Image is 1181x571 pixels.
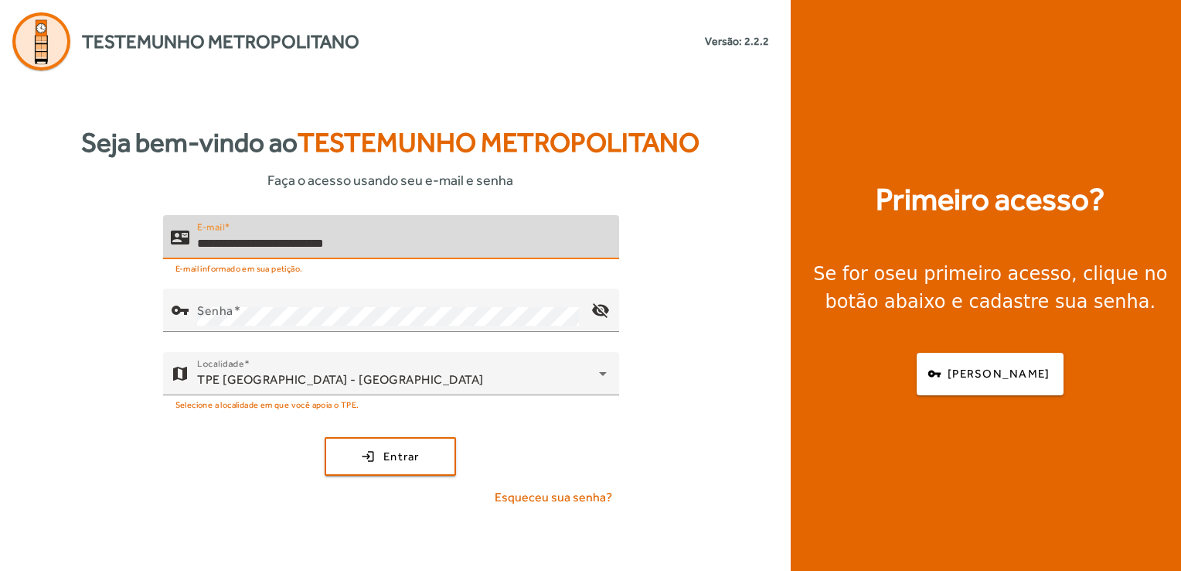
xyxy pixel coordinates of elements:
button: [PERSON_NAME] [917,353,1064,395]
mat-label: E-mail [197,221,224,232]
strong: Seja bem-vindo ao [81,122,699,163]
img: Logo Agenda [12,12,70,70]
span: Faça o acesso usando seu e-mail e senha [267,169,513,190]
mat-hint: Selecione a localidade em que você apoia o TPE. [175,395,359,412]
small: Versão: 2.2.2 [705,33,769,50]
mat-icon: map [171,364,189,383]
mat-icon: visibility_off [581,292,618,329]
mat-icon: vpn_key [171,301,189,320]
span: Testemunho Metropolitano [82,28,359,56]
span: Entrar [383,448,420,466]
mat-icon: contact_mail [171,227,189,246]
span: Testemunho Metropolitano [298,127,699,158]
mat-label: Senha [197,303,233,317]
strong: Primeiro acesso? [876,176,1104,223]
mat-hint: E-mail informado em sua petição. [175,259,303,276]
span: [PERSON_NAME] [948,365,1050,383]
strong: seu primeiro acesso [885,263,1071,285]
div: Se for o , clique no botão abaixo e cadastre sua senha. [809,260,1172,316]
mat-label: Localidade [197,358,244,369]
span: TPE [GEOGRAPHIC_DATA] - [GEOGRAPHIC_DATA] [197,372,484,387]
span: Esqueceu sua senha? [495,488,612,507]
button: Entrar [325,437,456,476]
